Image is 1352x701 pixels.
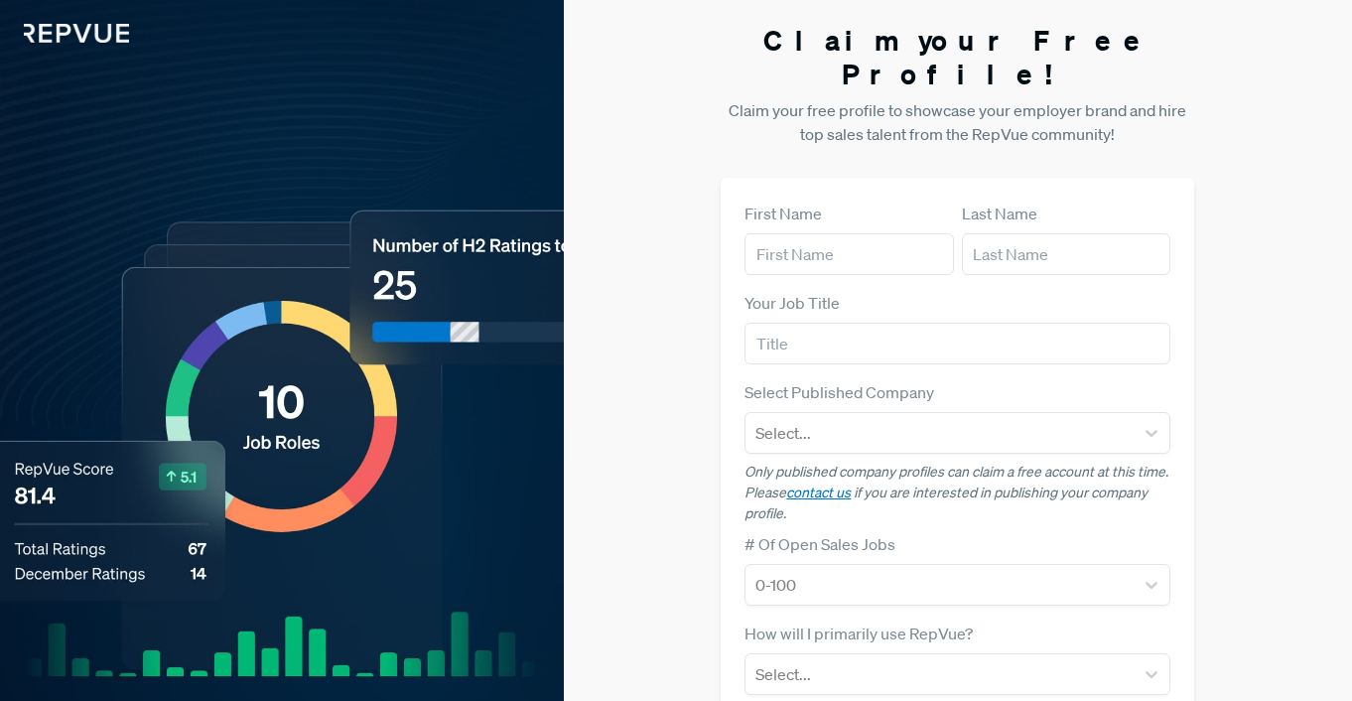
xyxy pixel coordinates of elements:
p: Only published company profiles can claim a free account at this time. Please if you are interest... [744,462,1170,524]
input: First Name [744,233,953,275]
label: Last Name [962,202,1037,225]
label: How will I primarily use RepVue? [744,622,973,645]
p: Claim your free profile to showcase your employer brand and hire top sales talent from the RepVue... [721,98,1194,146]
label: First Name [744,202,822,225]
input: Title [744,323,1170,364]
label: Select Published Company [744,380,934,404]
h3: Claim your Free Profile! [721,24,1194,90]
a: contact us [786,484,851,501]
label: Your Job Title [744,291,840,315]
input: Last Name [962,233,1170,275]
label: # Of Open Sales Jobs [744,532,895,556]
